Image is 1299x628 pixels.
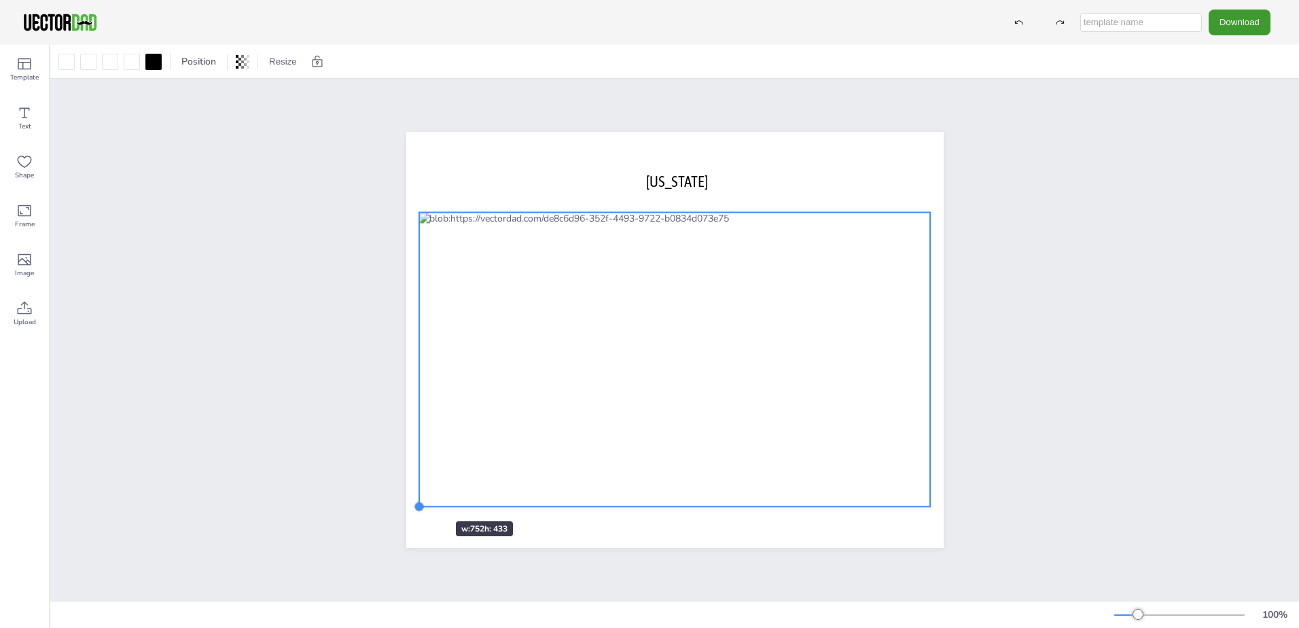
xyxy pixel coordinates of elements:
[14,317,36,328] span: Upload
[264,51,302,73] button: Resize
[1209,10,1270,35] button: Download
[15,268,34,279] span: Image
[646,173,708,190] span: [US_STATE]
[1258,608,1291,621] div: 100 %
[10,72,39,83] span: Template
[456,521,513,536] div: w: 752 h: 433
[18,121,31,132] span: Text
[1080,13,1202,32] input: template name
[15,170,34,181] span: Shape
[15,219,35,230] span: Frame
[22,12,99,33] img: VectorDad-1.png
[179,55,219,68] span: Position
